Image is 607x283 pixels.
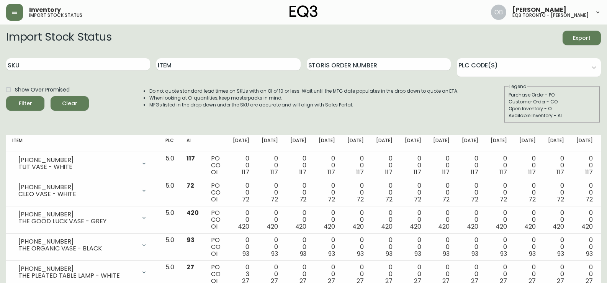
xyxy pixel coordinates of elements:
[405,209,421,230] div: 0 0
[159,206,180,234] td: 5.0
[381,222,393,231] span: 420
[433,155,450,176] div: 0 0
[51,96,89,111] button: Clear
[576,182,593,203] div: 0 0
[542,135,571,152] th: [DATE]
[347,237,364,257] div: 0 0
[462,182,478,203] div: 0 0
[6,135,159,152] th: Item
[570,135,599,152] th: [DATE]
[557,195,564,204] span: 72
[271,195,278,204] span: 72
[267,222,278,231] span: 420
[356,168,364,177] span: 117
[328,195,335,204] span: 72
[211,237,221,257] div: PO CO
[509,83,527,90] legend: Legend
[529,249,536,258] span: 93
[385,168,393,177] span: 117
[324,222,335,231] span: 420
[405,237,421,257] div: 0 0
[462,209,478,230] div: 0 0
[319,237,335,257] div: 0 0
[376,155,393,176] div: 0 0
[211,209,221,230] div: PO CO
[18,157,136,164] div: [PHONE_NUMBER]
[519,209,536,230] div: 0 0
[563,31,601,45] button: Export
[462,237,478,257] div: 0 0
[242,249,249,258] span: 93
[347,155,364,176] div: 0 0
[12,264,153,281] div: [PHONE_NUMBER]THE PLEATED TABLE LAMP - WHITE
[456,135,484,152] th: [DATE]
[319,209,335,230] div: 0 0
[19,99,32,108] div: Filter
[18,184,136,191] div: [PHONE_NUMBER]
[12,209,153,226] div: [PHONE_NUMBER]THE GOOD LUCK VASE - GREY
[385,195,393,204] span: 72
[556,168,564,177] span: 117
[357,195,364,204] span: 72
[519,237,536,257] div: 0 0
[211,182,221,203] div: PO CO
[159,152,180,179] td: 5.0
[238,222,249,231] span: 420
[484,135,513,152] th: [DATE]
[410,222,421,231] span: 420
[376,182,393,203] div: 0 0
[357,249,364,258] span: 93
[211,222,218,231] span: OI
[438,222,450,231] span: 420
[509,105,596,112] div: Open Inventory - OI
[149,88,459,95] li: Do not quote standard lead times on SKUs with an OI of 10 or less. Wait until the MFG date popula...
[18,191,136,198] div: CLEO VASE - WHITE
[187,154,195,163] span: 117
[548,209,564,230] div: 0 0
[491,237,507,257] div: 0 0
[352,222,364,231] span: 420
[159,234,180,261] td: 5.0
[270,168,278,177] span: 117
[233,237,249,257] div: 0 0
[433,182,450,203] div: 0 0
[467,222,478,231] span: 420
[18,164,136,170] div: TUT VASE - WHITE
[519,182,536,203] div: 0 0
[414,195,421,204] span: 72
[512,7,566,13] span: [PERSON_NAME]
[471,168,478,177] span: 117
[370,135,399,152] th: [DATE]
[290,182,307,203] div: 0 0
[18,272,136,279] div: THE PLEATED TABLE LAMP - WHITE
[319,155,335,176] div: 0 0
[491,182,507,203] div: 0 0
[405,155,421,176] div: 0 0
[341,135,370,152] th: [DATE]
[211,168,218,177] span: OI
[586,249,593,258] span: 93
[295,222,307,231] span: 420
[18,211,136,218] div: [PHONE_NUMBER]
[581,222,593,231] span: 420
[524,222,536,231] span: 420
[255,135,284,152] th: [DATE]
[471,249,478,258] span: 93
[557,249,564,258] span: 93
[29,7,61,13] span: Inventory
[347,182,364,203] div: 0 0
[471,195,478,204] span: 72
[513,135,542,152] th: [DATE]
[569,33,595,43] span: Export
[528,195,536,204] span: 72
[284,135,313,152] th: [DATE]
[528,168,536,177] span: 117
[548,237,564,257] div: 0 0
[262,209,278,230] div: 0 0
[491,209,507,230] div: 0 0
[12,155,153,172] div: [PHONE_NUMBER]TUT VASE - WHITE
[509,98,596,105] div: Customer Order - CO
[149,101,459,108] li: MFGs listed in the drop down under the SKU are accurate and will align with Sales Portal.
[509,92,596,98] div: Purchase Order - PO
[211,155,221,176] div: PO CO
